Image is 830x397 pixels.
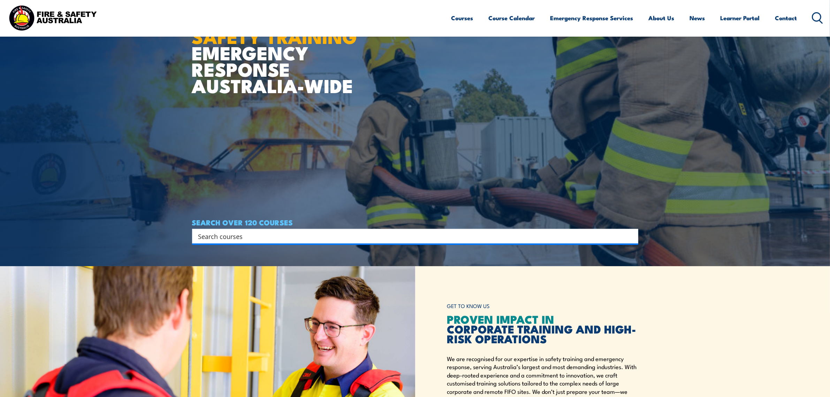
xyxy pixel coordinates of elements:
[649,9,675,27] a: About Us
[721,9,760,27] a: Learner Portal
[447,310,555,328] span: PROVEN IMPACT IN
[192,218,638,226] h4: SEARCH OVER 120 COURSES
[447,300,638,313] h6: GET TO KNOW US
[200,231,624,241] form: Search form
[690,9,705,27] a: News
[775,9,797,27] a: Contact
[447,314,638,343] h2: CORPORATE TRAINING AND HIGH-RISK OPERATIONS
[550,9,633,27] a: Emergency Response Services
[198,231,623,241] input: Search input
[489,9,535,27] a: Course Calendar
[451,9,473,27] a: Courses
[626,231,636,241] button: Search magnifier button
